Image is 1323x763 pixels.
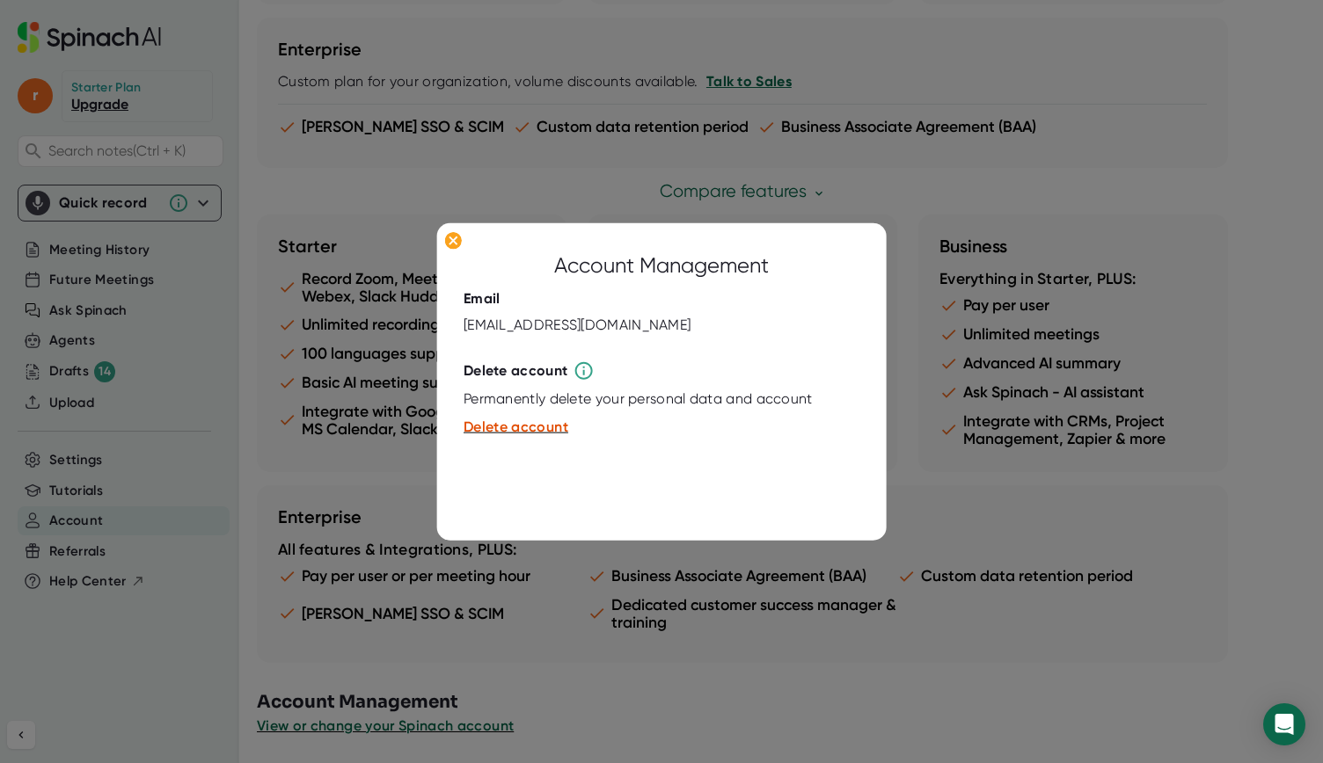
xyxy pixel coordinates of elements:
div: Delete account [464,362,567,380]
div: [EMAIL_ADDRESS][DOMAIN_NAME] [464,316,691,334]
button: Delete account [464,417,568,438]
span: Delete account [464,418,568,435]
div: Permanently delete your personal data and account [464,390,813,408]
div: Open Intercom Messenger [1263,703,1305,745]
div: Email [464,290,501,308]
div: Account Management [554,250,769,281]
